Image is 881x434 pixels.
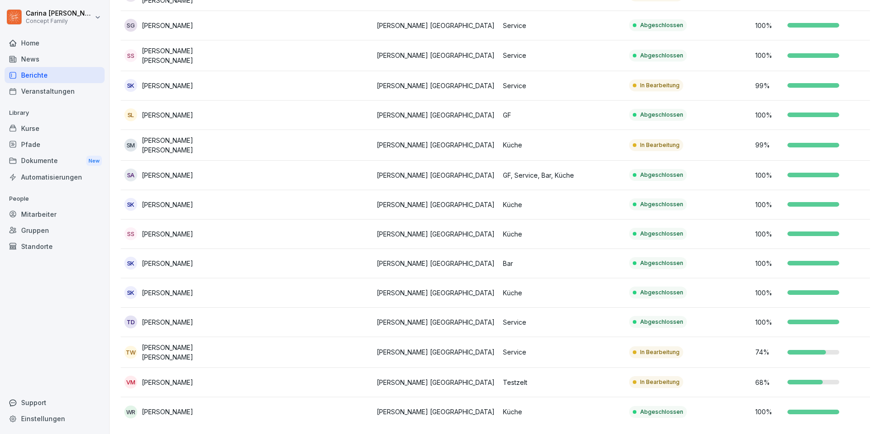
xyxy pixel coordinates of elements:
[755,200,783,209] p: 100 %
[5,238,105,254] div: Standorte
[5,83,105,99] a: Veranstaltungen
[124,49,137,62] div: SS
[377,200,496,209] p: [PERSON_NAME] [GEOGRAPHIC_DATA]
[503,378,622,387] p: Testzelt
[377,110,496,120] p: [PERSON_NAME] [GEOGRAPHIC_DATA]
[755,110,783,120] p: 100 %
[377,407,496,417] p: [PERSON_NAME] [GEOGRAPHIC_DATA]
[26,18,93,24] p: Concept Family
[5,169,105,185] a: Automatisierungen
[142,81,193,90] p: [PERSON_NAME]
[377,288,496,298] p: [PERSON_NAME] [GEOGRAPHIC_DATA]
[142,378,193,387] p: [PERSON_NAME]
[5,106,105,120] p: Library
[755,378,783,387] p: 68 %
[640,21,683,29] p: Abgeschlossen
[5,395,105,411] div: Support
[124,139,137,152] div: SM
[142,200,193,209] p: [PERSON_NAME]
[503,229,622,239] p: Küche
[640,171,683,179] p: Abgeschlossen
[503,288,622,298] p: Küche
[377,140,496,150] p: [PERSON_NAME] [GEOGRAPHIC_DATA]
[377,317,496,327] p: [PERSON_NAME] [GEOGRAPHIC_DATA]
[640,81,680,90] p: In Bearbeitung
[142,21,193,30] p: [PERSON_NAME]
[503,51,622,60] p: Service
[5,136,105,152] a: Pfade
[142,170,193,180] p: [PERSON_NAME]
[124,79,137,92] div: SK
[640,408,683,416] p: Abgeschlossen
[142,135,243,155] p: [PERSON_NAME] [PERSON_NAME]
[124,286,137,299] div: SK
[124,198,137,211] div: SK
[124,227,137,240] div: SS
[640,348,680,356] p: In Bearbeitung
[142,407,193,417] p: [PERSON_NAME]
[503,407,622,417] p: Küche
[142,46,243,65] p: [PERSON_NAME] [PERSON_NAME]
[124,316,137,328] div: TD
[142,288,193,298] p: [PERSON_NAME]
[377,229,496,239] p: [PERSON_NAME] [GEOGRAPHIC_DATA]
[124,406,137,418] div: WR
[5,67,105,83] a: Berichte
[503,170,622,180] p: GF, Service, Bar, Küche
[640,288,683,297] p: Abgeschlossen
[755,259,783,268] p: 100 %
[640,111,683,119] p: Abgeschlossen
[5,120,105,136] a: Kurse
[5,51,105,67] div: News
[755,81,783,90] p: 99 %
[142,229,193,239] p: [PERSON_NAME]
[640,230,683,238] p: Abgeschlossen
[124,376,137,389] div: VM
[503,110,622,120] p: GF
[640,318,683,326] p: Abgeschlossen
[503,140,622,150] p: Küche
[503,347,622,357] p: Service
[377,170,496,180] p: [PERSON_NAME] [GEOGRAPHIC_DATA]
[755,51,783,60] p: 100 %
[5,35,105,51] a: Home
[377,81,496,90] p: [PERSON_NAME] [GEOGRAPHIC_DATA]
[640,378,680,386] p: In Bearbeitung
[640,51,683,60] p: Abgeschlossen
[377,21,496,30] p: [PERSON_NAME] [GEOGRAPHIC_DATA]
[640,141,680,149] p: In Bearbeitung
[5,206,105,222] a: Mitarbeiter
[755,21,783,30] p: 100 %
[755,347,783,357] p: 74 %
[5,152,105,169] div: Dokumente
[86,156,102,166] div: New
[124,108,137,121] div: SL
[5,222,105,238] a: Gruppen
[5,411,105,427] a: Einstellungen
[124,169,137,181] div: SA
[503,259,622,268] p: Bar
[142,110,193,120] p: [PERSON_NAME]
[142,343,243,362] p: [PERSON_NAME] [PERSON_NAME]
[124,19,137,32] div: SG
[142,317,193,327] p: [PERSON_NAME]
[503,200,622,209] p: Küche
[377,259,496,268] p: [PERSON_NAME] [GEOGRAPHIC_DATA]
[755,288,783,298] p: 100 %
[755,407,783,417] p: 100 %
[377,378,496,387] p: [PERSON_NAME] [GEOGRAPHIC_DATA]
[5,152,105,169] a: DokumenteNew
[755,140,783,150] p: 99 %
[377,347,496,357] p: [PERSON_NAME] [GEOGRAPHIC_DATA]
[26,10,93,17] p: Carina [PERSON_NAME]
[503,21,622,30] p: Service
